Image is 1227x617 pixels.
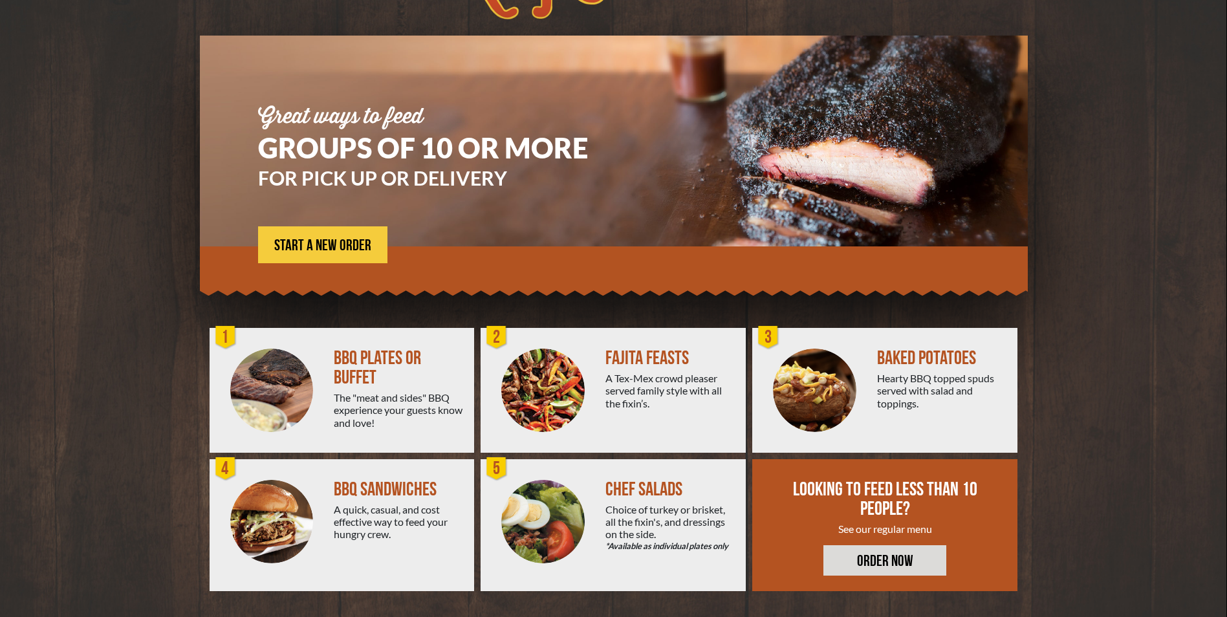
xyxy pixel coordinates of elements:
[230,349,314,432] img: PEJ-BBQ-Buffet.png
[258,168,627,188] h3: FOR PICK UP OR DELIVERY
[605,349,735,368] div: FAJITA FEASTS
[605,540,735,552] em: *Available as individual plates only
[230,480,314,563] img: PEJ-BBQ-Sandwich.png
[501,480,585,563] img: Salad-Circle.png
[791,480,980,519] div: LOOKING TO FEED LESS THAN 10 PEOPLE?
[877,349,1007,368] div: BAKED POTATOES
[484,325,510,351] div: 2
[258,107,627,127] div: Great ways to feed
[334,349,464,387] div: BBQ PLATES OR BUFFET
[605,503,735,553] div: Choice of turkey or brisket, all the fixin's, and dressings on the side.
[258,134,627,162] h1: GROUPS OF 10 OR MORE
[877,372,1007,409] div: Hearty BBQ topped spuds served with salad and toppings.
[773,349,856,432] img: PEJ-Baked-Potato.png
[258,226,387,263] a: START A NEW ORDER
[605,372,735,409] div: A Tex-Mex crowd pleaser served family style with all the fixin’s.
[605,480,735,499] div: CHEF SALADS
[213,325,239,351] div: 1
[334,391,464,429] div: The "meat and sides" BBQ experience your guests know and love!
[823,545,946,576] a: ORDER NOW
[484,456,510,482] div: 5
[501,349,585,432] img: PEJ-Fajitas.png
[334,503,464,541] div: A quick, casual, and cost effective way to feed your hungry crew.
[755,325,781,351] div: 3
[213,456,239,482] div: 4
[274,238,371,254] span: START A NEW ORDER
[334,480,464,499] div: BBQ SANDWICHES
[791,523,980,535] div: See our regular menu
